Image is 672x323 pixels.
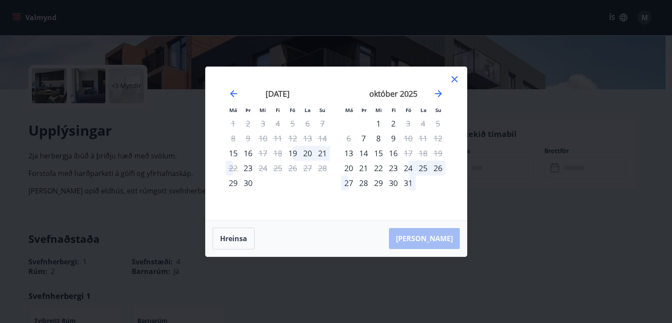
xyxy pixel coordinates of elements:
div: Calendar [216,77,456,210]
small: Þr [361,107,367,113]
td: Not available. laugardagur, 4. október 2025 [416,116,430,131]
div: 21 [356,161,371,176]
div: 29 [371,176,386,190]
td: Not available. mánudagur, 22. september 2025 [226,161,241,176]
td: föstudagur, 24. október 2025 [401,161,416,176]
td: fimmtudagur, 30. október 2025 [386,176,401,190]
td: þriðjudagur, 30. september 2025 [241,176,255,190]
small: Fi [276,107,280,113]
td: Not available. fimmtudagur, 4. september 2025 [270,116,285,131]
td: Not available. fimmtudagur, 18. september 2025 [270,146,285,161]
td: Not available. miðvikudagur, 3. september 2025 [255,116,270,131]
strong: október 2025 [369,88,417,99]
td: Not available. föstudagur, 26. september 2025 [285,161,300,176]
td: Not available. fimmtudagur, 25. september 2025 [270,161,285,176]
td: föstudagur, 31. október 2025 [401,176,416,190]
div: Aðeins innritun í boði [226,176,241,190]
td: Not available. sunnudagur, 7. september 2025 [315,116,330,131]
small: Má [345,107,353,113]
div: Aðeins innritun í boði [226,146,241,161]
td: Not available. föstudagur, 17. október 2025 [401,146,416,161]
div: 23 [386,161,401,176]
div: Aðeins útritun í boði [401,146,416,161]
td: þriðjudagur, 21. október 2025 [356,161,371,176]
td: föstudagur, 19. september 2025 [285,146,300,161]
td: mánudagur, 27. október 2025 [341,176,356,190]
td: sunnudagur, 26. október 2025 [430,161,445,176]
td: Not available. laugardagur, 11. október 2025 [416,131,430,146]
td: Not available. sunnudagur, 28. september 2025 [315,161,330,176]
div: 1 [371,116,386,131]
td: Not available. föstudagur, 5. september 2025 [285,116,300,131]
td: Not available. föstudagur, 10. október 2025 [401,131,416,146]
div: 30 [241,176,255,190]
td: fimmtudagur, 9. október 2025 [386,131,401,146]
td: Not available. miðvikudagur, 17. september 2025 [255,146,270,161]
div: Move forward to switch to the next month. [433,88,444,99]
div: 9 [386,131,401,146]
div: 14 [356,146,371,161]
div: 31 [401,176,416,190]
td: sunnudagur, 21. september 2025 [315,146,330,161]
td: mánudagur, 29. september 2025 [226,176,241,190]
td: Not available. þriðjudagur, 2. september 2025 [241,116,255,131]
td: miðvikudagur, 15. október 2025 [371,146,386,161]
td: Not available. laugardagur, 13. september 2025 [300,131,315,146]
td: þriðjudagur, 28. október 2025 [356,176,371,190]
div: Aðeins innritun í boði [356,131,371,146]
td: Not available. föstudagur, 3. október 2025 [401,116,416,131]
td: Not available. mánudagur, 1. september 2025 [226,116,241,131]
div: Move backward to switch to the previous month. [228,88,239,99]
div: 2 [386,116,401,131]
td: miðvikudagur, 8. október 2025 [371,131,386,146]
div: Aðeins innritun í boði [341,146,356,161]
td: mánudagur, 13. október 2025 [341,146,356,161]
strong: [DATE] [266,88,290,99]
div: 16 [241,146,255,161]
small: Fö [406,107,411,113]
td: Not available. sunnudagur, 5. október 2025 [430,116,445,131]
small: Su [319,107,325,113]
small: La [304,107,311,113]
div: 15 [371,146,386,161]
small: Fö [290,107,295,113]
small: La [420,107,427,113]
td: Not available. fimmtudagur, 11. september 2025 [270,131,285,146]
small: Su [435,107,441,113]
td: Not available. sunnudagur, 12. október 2025 [430,131,445,146]
td: Not available. þriðjudagur, 9. september 2025 [241,131,255,146]
div: 22 [371,161,386,176]
div: 30 [386,176,401,190]
td: Not available. sunnudagur, 14. september 2025 [315,131,330,146]
td: þriðjudagur, 16. september 2025 [241,146,255,161]
td: laugardagur, 20. september 2025 [300,146,315,161]
div: 16 [386,146,401,161]
td: mánudagur, 20. október 2025 [341,161,356,176]
div: Aðeins útritun í boði [401,131,416,146]
td: fimmtudagur, 2. október 2025 [386,116,401,131]
td: þriðjudagur, 7. október 2025 [356,131,371,146]
td: Not available. sunnudagur, 19. október 2025 [430,146,445,161]
td: miðvikudagur, 29. október 2025 [371,176,386,190]
div: 8 [371,131,386,146]
td: miðvikudagur, 1. október 2025 [371,116,386,131]
td: fimmtudagur, 23. október 2025 [386,161,401,176]
div: 27 [341,176,356,190]
button: Hreinsa [213,228,255,249]
td: mánudagur, 15. september 2025 [226,146,241,161]
div: Aðeins útritun í boði [255,146,270,161]
td: Not available. miðvikudagur, 24. september 2025 [255,161,270,176]
div: 28 [356,176,371,190]
td: Not available. föstudagur, 12. september 2025 [285,131,300,146]
td: þriðjudagur, 23. september 2025 [241,161,255,176]
td: þriðjudagur, 14. október 2025 [356,146,371,161]
div: Aðeins útritun í boði [226,161,241,176]
td: Not available. mánudagur, 6. október 2025 [341,131,356,146]
div: Aðeins innritun í boði [285,146,300,161]
div: Aðeins útritun í boði [401,116,416,131]
div: 24 [401,161,416,176]
div: 25 [416,161,430,176]
td: Not available. miðvikudagur, 10. september 2025 [255,131,270,146]
td: Not available. laugardagur, 6. september 2025 [300,116,315,131]
small: Þr [245,107,251,113]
